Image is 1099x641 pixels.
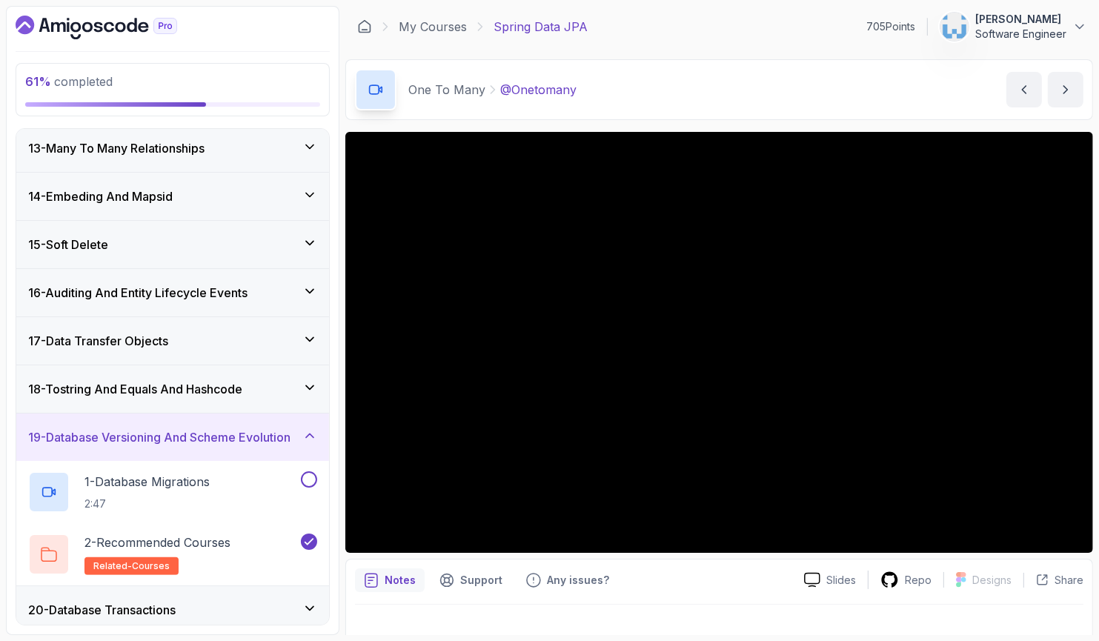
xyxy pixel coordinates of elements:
[399,18,467,36] a: My Courses
[517,568,618,592] button: Feedback button
[16,586,329,634] button: 20-Database Transactions
[16,16,211,39] a: Dashboard
[869,571,943,589] a: Repo
[16,414,329,461] button: 19-Database Versioning And Scheme Evolution
[975,12,1066,27] p: [PERSON_NAME]
[357,19,372,34] a: Dashboard
[16,221,329,268] button: 15-Soft Delete
[84,496,210,511] p: 2:47
[16,173,329,220] button: 14-Embeding And Mapsid
[494,18,588,36] p: Spring Data JPA
[547,573,609,588] p: Any issues?
[28,534,317,575] button: 2-Recommended Coursesrelated-courses
[1055,573,1083,588] p: Share
[792,572,868,588] a: Slides
[25,74,51,89] span: 61 %
[385,573,416,588] p: Notes
[826,573,856,588] p: Slides
[972,573,1012,588] p: Designs
[16,124,329,172] button: 13-Many To Many Relationships
[905,573,932,588] p: Repo
[28,139,205,157] h3: 13 - Many To Many Relationships
[16,269,329,316] button: 16-Auditing And Entity Lifecycle Events
[84,534,230,551] p: 2 - Recommended Courses
[16,365,329,413] button: 18-Tostring And Equals And Hashcode
[28,601,176,619] h3: 20 - Database Transactions
[28,428,290,446] h3: 19 - Database Versioning And Scheme Evolution
[28,284,248,302] h3: 16 - Auditing And Entity Lifecycle Events
[28,332,168,350] h3: 17 - Data Transfer Objects
[460,573,502,588] p: Support
[1023,573,1083,588] button: Share
[408,81,485,99] p: One To Many
[84,473,210,491] p: 1 - Database Migrations
[500,81,577,99] p: @Onetomany
[1048,72,1083,107] button: next content
[866,19,915,34] p: 705 Points
[28,187,173,205] h3: 14 - Embeding And Mapsid
[16,317,329,365] button: 17-Data Transfer Objects
[975,27,1066,41] p: Software Engineer
[431,568,511,592] button: Support button
[28,380,242,398] h3: 18 - Tostring And Equals And Hashcode
[355,568,425,592] button: notes button
[940,12,1087,41] button: user profile image[PERSON_NAME]Software Engineer
[345,132,1093,553] iframe: 1 - @OneToMany
[25,74,113,89] span: completed
[28,471,317,513] button: 1-Database Migrations2:47
[93,560,170,572] span: related-courses
[28,236,108,253] h3: 15 - Soft Delete
[1006,72,1042,107] button: previous content
[940,13,969,41] img: user profile image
